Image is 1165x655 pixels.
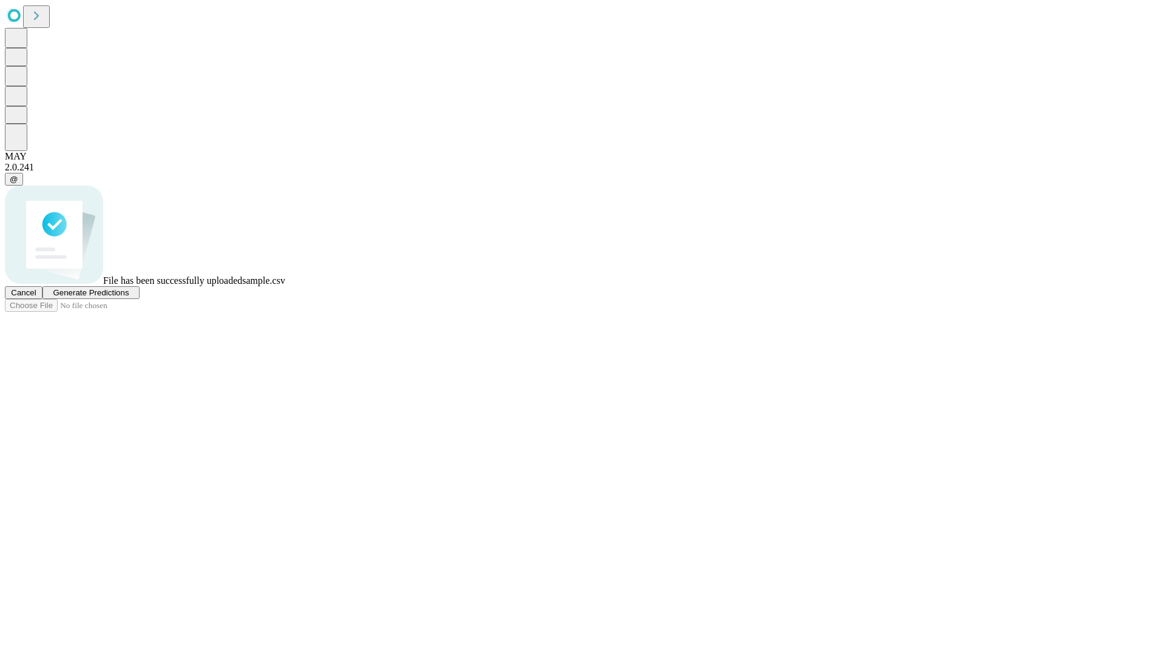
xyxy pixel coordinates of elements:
span: Generate Predictions [53,288,129,297]
button: @ [5,173,23,186]
button: Cancel [5,286,42,299]
span: sample.csv [242,275,285,286]
div: 2.0.241 [5,162,1160,173]
button: Generate Predictions [42,286,140,299]
div: MAY [5,151,1160,162]
span: @ [10,175,18,184]
span: File has been successfully uploaded [103,275,242,286]
span: Cancel [11,288,36,297]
